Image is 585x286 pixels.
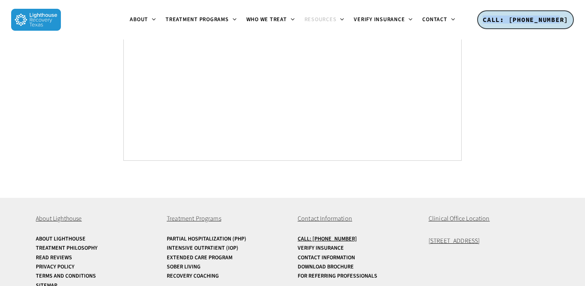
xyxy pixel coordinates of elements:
[417,17,460,23] a: Contact
[36,214,82,223] span: About Lighthouse
[422,16,447,24] span: Contact
[36,236,156,242] a: About Lighthouse
[477,10,574,30] a: CALL: [PHONE_NUMBER]
[349,17,417,23] a: Verify Insurance
[161,17,242,23] a: Treatment Programs
[130,16,148,24] span: About
[298,264,418,270] a: Download Brochure
[36,273,156,279] a: Terms and Conditions
[36,255,156,261] a: Read Reviews
[298,236,418,242] a: Call: [PHONE_NUMBER]
[36,264,156,270] a: Privacy Policy
[166,16,229,24] span: Treatment Programs
[298,245,418,251] a: Verify Insurance
[429,214,490,223] span: Clinical Office Location
[354,16,405,24] span: Verify Insurance
[36,245,156,251] a: Treatment Philosophy
[167,245,287,251] a: Intensive Outpatient (IOP)
[167,264,287,270] a: Sober Living
[300,17,349,23] a: Resources
[298,214,352,223] span: Contact Information
[298,235,357,243] u: Call: [PHONE_NUMBER]
[167,214,221,223] span: Treatment Programs
[167,236,287,242] a: Partial Hospitalization (PHP)
[167,255,287,261] a: Extended Care Program
[483,16,568,24] span: CALL: [PHONE_NUMBER]
[246,16,287,24] span: Who We Treat
[429,237,480,245] a: [STREET_ADDRESS]
[298,255,418,261] a: Contact Information
[11,9,61,31] img: Lighthouse Recovery Texas
[298,273,418,279] a: For Referring Professionals
[242,17,300,23] a: Who We Treat
[304,16,337,24] span: Resources
[167,273,287,279] a: Recovery Coaching
[125,17,161,23] a: About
